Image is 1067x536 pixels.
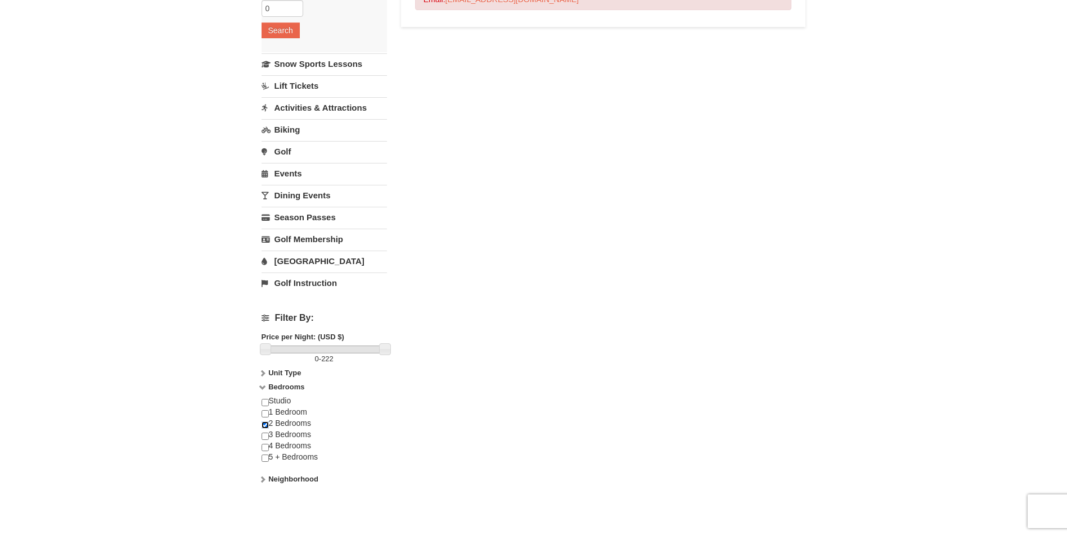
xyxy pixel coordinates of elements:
[262,272,387,293] a: Golf Instruction
[262,229,387,249] a: Golf Membership
[262,251,387,271] a: [GEOGRAPHIC_DATA]
[262,53,387,74] a: Snow Sports Lessons
[315,355,319,363] span: 0
[262,333,344,341] strong: Price per Night: (USD $)
[268,475,318,483] strong: Neighborhood
[321,355,334,363] span: 222
[262,313,387,323] h4: Filter By:
[262,119,387,140] a: Biking
[262,141,387,162] a: Golf
[268,369,301,377] strong: Unit Type
[262,97,387,118] a: Activities & Attractions
[262,207,387,228] a: Season Passes
[262,163,387,184] a: Events
[262,185,387,206] a: Dining Events
[262,396,387,474] div: Studio 1 Bedroom 2 Bedrooms 3 Bedrooms 4 Bedrooms 5 + Bedrooms
[262,353,387,365] label: -
[268,383,304,391] strong: Bedrooms
[262,22,300,38] button: Search
[262,75,387,96] a: Lift Tickets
